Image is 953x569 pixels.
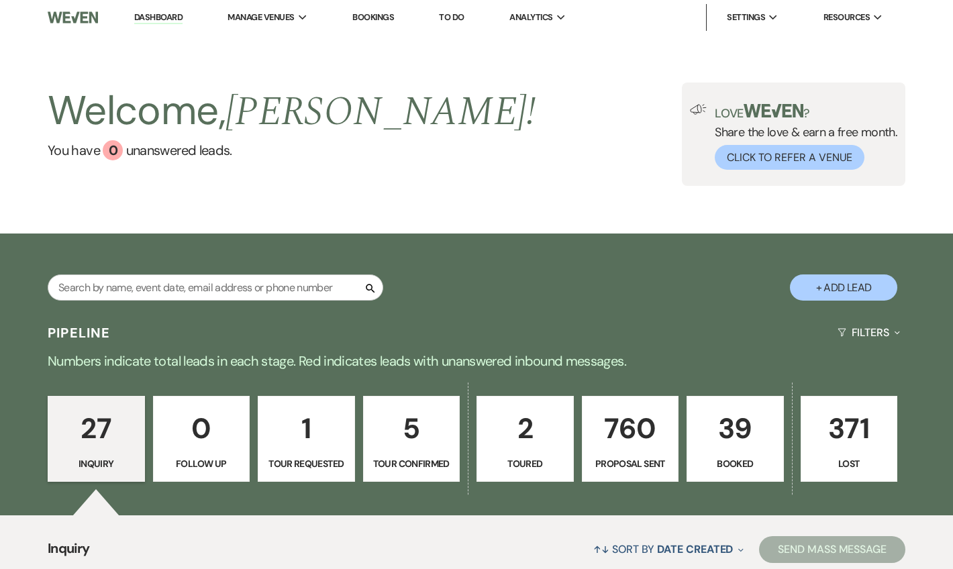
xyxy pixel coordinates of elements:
[56,406,136,451] p: 27
[690,104,707,115] img: loud-speaker-illustration.svg
[801,396,898,482] a: 371Lost
[48,396,145,482] a: 27Inquiry
[228,11,294,24] span: Manage Venues
[134,11,183,24] a: Dashboard
[162,456,242,471] p: Follow Up
[48,140,536,160] a: You have 0 unanswered leads.
[695,456,775,471] p: Booked
[476,396,574,482] a: 2Toured
[485,456,565,471] p: Toured
[48,323,111,342] h3: Pipeline
[657,542,733,556] span: Date Created
[687,396,784,482] a: 39Booked
[593,542,609,556] span: ↑↓
[809,406,889,451] p: 371
[56,456,136,471] p: Inquiry
[266,406,346,451] p: 1
[727,11,765,24] span: Settings
[266,456,346,471] p: Tour Requested
[832,315,905,350] button: Filters
[715,145,864,170] button: Click to Refer a Venue
[225,81,536,143] span: [PERSON_NAME] !
[485,406,565,451] p: 2
[352,11,394,23] a: Bookings
[48,538,90,567] span: Inquiry
[809,456,889,471] p: Lost
[372,456,452,471] p: Tour Confirmed
[372,406,452,451] p: 5
[823,11,870,24] span: Resources
[695,406,775,451] p: 39
[744,104,803,117] img: weven-logo-green.svg
[363,396,460,482] a: 5Tour Confirmed
[759,536,905,563] button: Send Mass Message
[591,456,670,471] p: Proposal Sent
[707,104,897,170] div: Share the love & earn a free month.
[48,3,98,32] img: Weven Logo
[162,406,242,451] p: 0
[591,406,670,451] p: 760
[715,104,897,119] p: Love ?
[509,11,552,24] span: Analytics
[439,11,464,23] a: To Do
[153,396,250,482] a: 0Follow Up
[48,274,383,301] input: Search by name, event date, email address or phone number
[588,531,749,567] button: Sort By Date Created
[790,274,897,301] button: + Add Lead
[48,83,536,140] h2: Welcome,
[582,396,679,482] a: 760Proposal Sent
[258,396,355,482] a: 1Tour Requested
[103,140,123,160] div: 0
